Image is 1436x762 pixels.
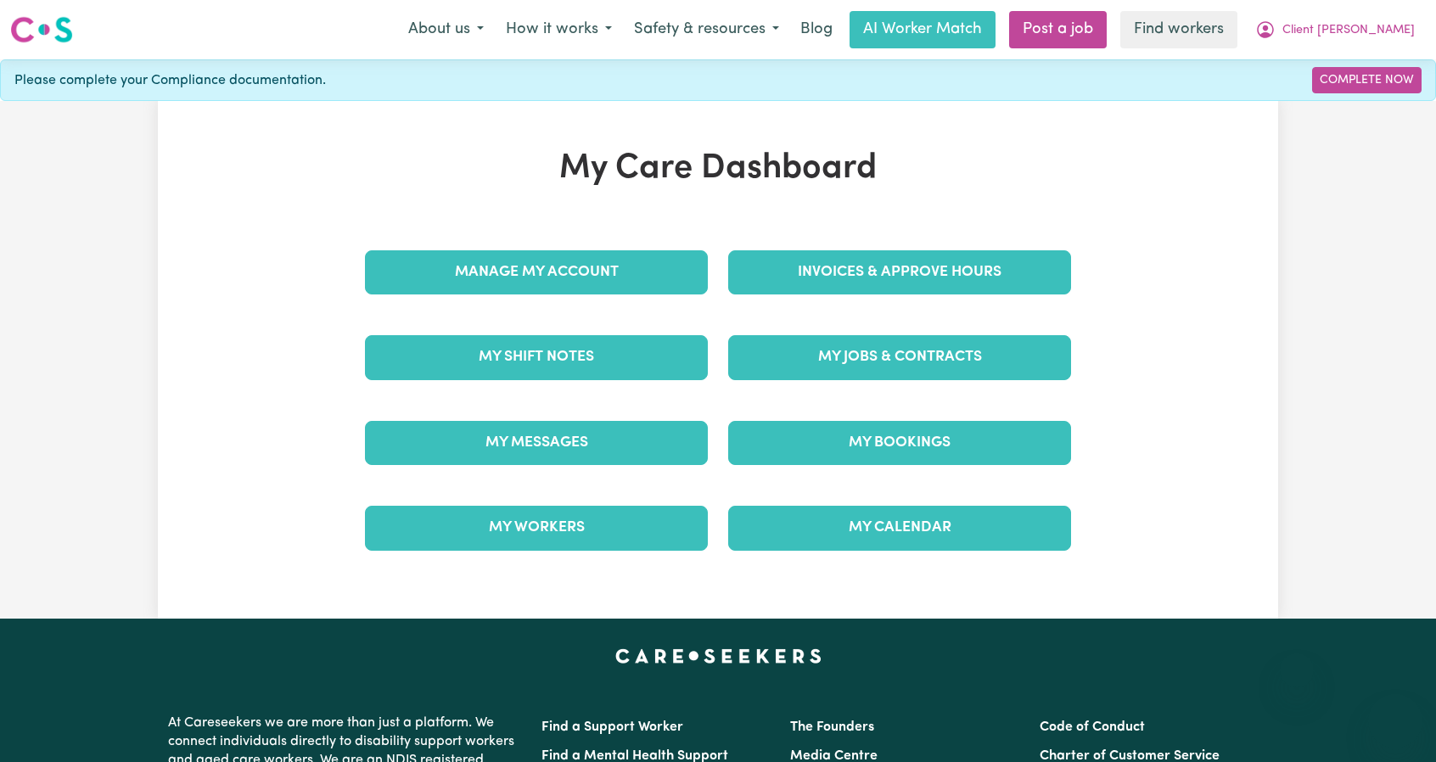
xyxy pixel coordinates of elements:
[10,10,73,49] a: Careseekers logo
[790,720,874,734] a: The Founders
[1312,67,1422,93] a: Complete Now
[728,335,1071,379] a: My Jobs & Contracts
[397,12,495,48] button: About us
[1280,653,1314,687] iframe: Close message
[495,12,623,48] button: How it works
[365,506,708,550] a: My Workers
[365,421,708,465] a: My Messages
[365,250,708,294] a: Manage My Account
[1368,694,1422,748] iframe: Button to launch messaging window
[728,421,1071,465] a: My Bookings
[850,11,996,48] a: AI Worker Match
[1282,21,1415,40] span: Client [PERSON_NAME]
[541,720,683,734] a: Find a Support Worker
[623,12,790,48] button: Safety & resources
[14,70,326,91] span: Please complete your Compliance documentation.
[728,250,1071,294] a: Invoices & Approve Hours
[1040,720,1145,734] a: Code of Conduct
[1009,11,1107,48] a: Post a job
[365,335,708,379] a: My Shift Notes
[615,649,822,663] a: Careseekers home page
[1120,11,1237,48] a: Find workers
[790,11,843,48] a: Blog
[1244,12,1426,48] button: My Account
[355,148,1081,189] h1: My Care Dashboard
[10,14,73,45] img: Careseekers logo
[728,506,1071,550] a: My Calendar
